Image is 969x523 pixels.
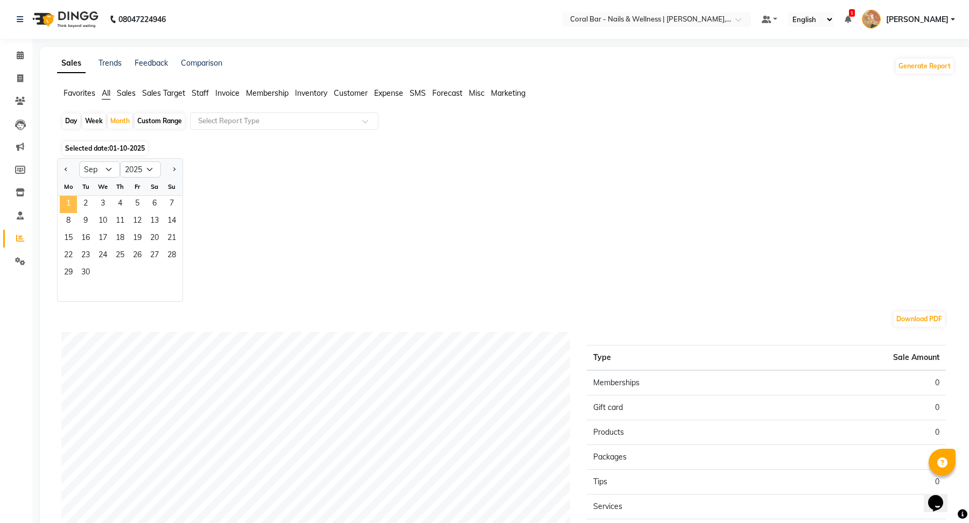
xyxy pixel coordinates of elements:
[295,88,327,98] span: Inventory
[111,196,129,213] div: Thursday, September 4, 2025
[142,88,185,98] span: Sales Target
[27,4,101,34] img: logo
[82,114,106,129] div: Week
[77,265,94,282] div: Tuesday, September 30, 2025
[60,230,77,248] span: 15
[108,114,132,129] div: Month
[129,248,146,265] span: 26
[587,345,767,371] th: Type
[135,114,185,129] div: Custom Range
[587,445,767,470] td: Packages
[94,178,111,195] div: We
[129,230,146,248] div: Friday, September 19, 2025
[60,196,77,213] span: 1
[135,58,168,68] a: Feedback
[62,161,71,178] button: Previous month
[215,88,240,98] span: Invoice
[60,230,77,248] div: Monday, September 15, 2025
[111,178,129,195] div: Th
[587,420,767,445] td: Products
[163,248,180,265] span: 28
[766,370,946,395] td: 0
[111,213,129,230] div: Thursday, September 11, 2025
[111,196,129,213] span: 4
[94,230,111,248] div: Wednesday, September 17, 2025
[181,58,222,68] a: Comparison
[60,265,77,282] div: Monday, September 29, 2025
[849,9,855,17] span: 1
[94,248,111,265] span: 24
[77,265,94,282] span: 30
[146,213,163,230] span: 13
[146,230,163,248] div: Saturday, September 20, 2025
[129,213,146,230] span: 12
[111,230,129,248] div: Thursday, September 18, 2025
[111,213,129,230] span: 11
[766,494,946,519] td: 0
[766,445,946,470] td: 0
[129,196,146,213] span: 5
[894,312,945,327] button: Download PDF
[118,4,166,34] b: 08047224946
[79,161,120,178] select: Select month
[766,420,946,445] td: 0
[120,161,161,178] select: Select year
[146,196,163,213] div: Saturday, September 6, 2025
[163,213,180,230] div: Sunday, September 14, 2025
[111,248,129,265] div: Thursday, September 25, 2025
[77,213,94,230] div: Tuesday, September 9, 2025
[334,88,368,98] span: Customer
[60,196,77,213] div: Monday, September 1, 2025
[62,142,148,155] span: Selected date:
[163,248,180,265] div: Sunday, September 28, 2025
[77,213,94,230] span: 9
[64,88,95,98] span: Favorites
[111,248,129,265] span: 25
[766,470,946,494] td: 0
[77,230,94,248] span: 16
[587,470,767,494] td: Tips
[129,213,146,230] div: Friday, September 12, 2025
[163,196,180,213] span: 7
[491,88,525,98] span: Marketing
[163,178,180,195] div: Su
[170,161,178,178] button: Next month
[587,370,767,395] td: Memberships
[77,196,94,213] span: 2
[99,58,122,68] a: Trends
[111,230,129,248] span: 18
[766,345,946,371] th: Sale Amount
[102,88,110,98] span: All
[77,230,94,248] div: Tuesday, September 16, 2025
[94,248,111,265] div: Wednesday, September 24, 2025
[94,213,111,230] span: 10
[129,196,146,213] div: Friday, September 5, 2025
[163,230,180,248] div: Sunday, September 21, 2025
[886,14,949,25] span: [PERSON_NAME]
[163,213,180,230] span: 14
[163,230,180,248] span: 21
[62,114,80,129] div: Day
[60,178,77,195] div: Mo
[374,88,403,98] span: Expense
[587,395,767,420] td: Gift card
[60,265,77,282] span: 29
[60,213,77,230] div: Monday, September 8, 2025
[146,248,163,265] span: 27
[109,144,145,152] span: 01-10-2025
[60,248,77,265] div: Monday, September 22, 2025
[129,178,146,195] div: Fr
[163,196,180,213] div: Sunday, September 7, 2025
[192,88,209,98] span: Staff
[94,196,111,213] div: Wednesday, September 3, 2025
[117,88,136,98] span: Sales
[146,178,163,195] div: Sa
[60,213,77,230] span: 8
[246,88,289,98] span: Membership
[94,230,111,248] span: 17
[94,196,111,213] span: 3
[146,213,163,230] div: Saturday, September 13, 2025
[766,395,946,420] td: 0
[77,196,94,213] div: Tuesday, September 2, 2025
[146,230,163,248] span: 20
